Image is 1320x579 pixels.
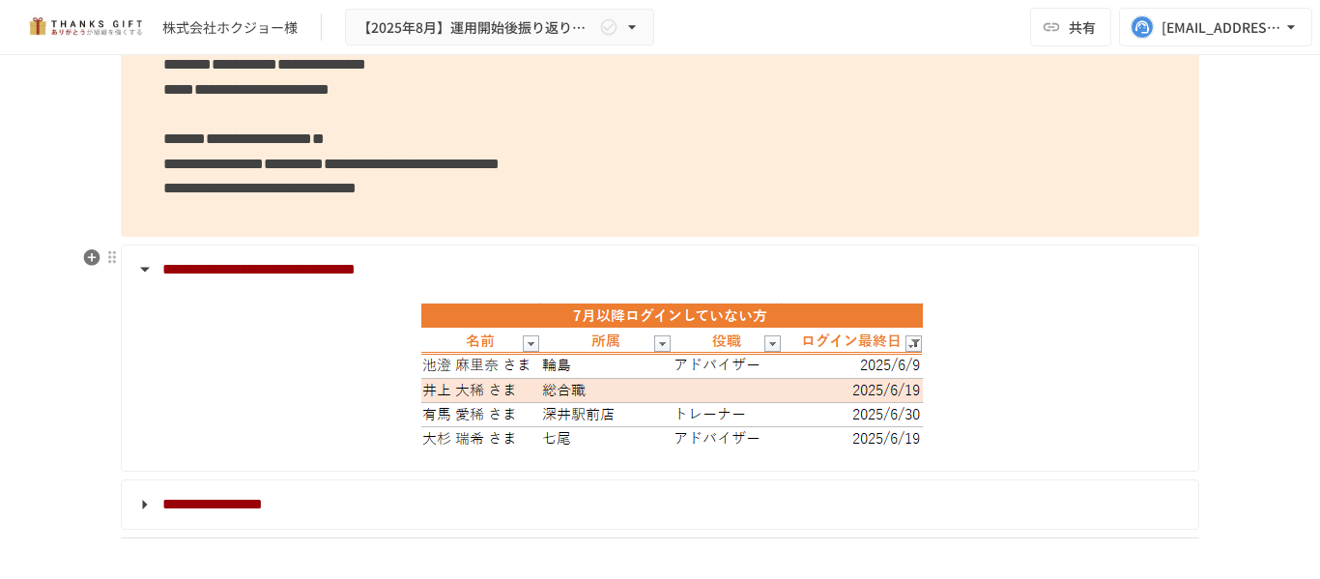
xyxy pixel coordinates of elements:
[162,17,298,38] div: 株式会社ホクジョー様
[358,15,595,40] span: 【2025年8月】運用開始後振り返りミーティング
[345,9,654,46] button: 【2025年8月】運用開始後振り返りミーティング
[421,303,924,450] img: 0AaNDoUqXK1J57q6vv9WeOXM4GPgrTjL4PvWqO4iveW
[1162,15,1281,40] div: [EMAIL_ADDRESS][DOMAIN_NAME]
[1069,16,1096,38] span: 共有
[23,12,147,43] img: mMP1OxWUAhQbsRWCurg7vIHe5HqDpP7qZo7fRoNLXQh
[1030,8,1111,46] button: 共有
[1119,8,1312,46] button: [EMAIL_ADDRESS][DOMAIN_NAME]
